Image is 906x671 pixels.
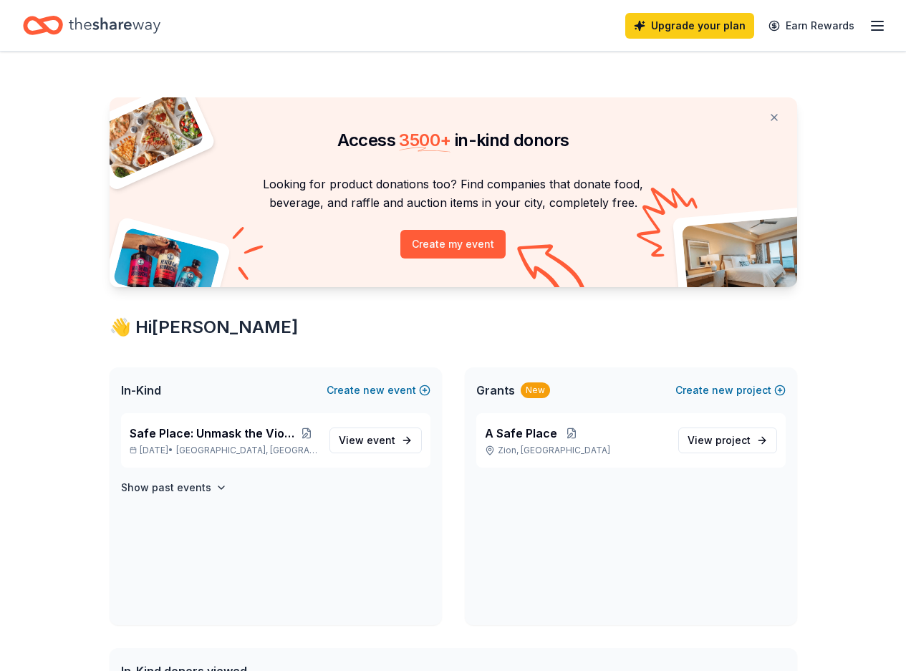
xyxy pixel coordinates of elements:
span: [GEOGRAPHIC_DATA], [GEOGRAPHIC_DATA] [176,445,317,456]
a: View project [678,428,777,453]
span: Access in-kind donors [337,130,569,150]
span: new [712,382,733,399]
span: Safe Place: Unmask the Violence Gala [130,425,296,442]
span: View [688,432,751,449]
span: new [363,382,385,399]
img: Pizza [93,89,205,180]
span: event [367,434,395,446]
span: Grants [476,382,515,399]
span: 3500 + [399,130,450,150]
a: View event [329,428,422,453]
button: Createnewevent [327,382,430,399]
p: [DATE] • [130,445,318,456]
p: Zion, [GEOGRAPHIC_DATA] [485,445,667,456]
button: Create my event [400,230,506,259]
a: Upgrade your plan [625,13,754,39]
span: In-Kind [121,382,161,399]
button: Createnewproject [675,382,786,399]
button: Show past events [121,479,227,496]
p: Looking for product donations too? Find companies that donate food, beverage, and raffle and auct... [127,175,780,213]
img: Curvy arrow [517,244,589,298]
a: Earn Rewards [760,13,863,39]
span: project [715,434,751,446]
span: View [339,432,395,449]
div: New [521,382,550,398]
a: Home [23,9,160,42]
span: A Safe Place [485,425,557,442]
div: 👋 Hi [PERSON_NAME] [110,316,797,339]
h4: Show past events [121,479,211,496]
